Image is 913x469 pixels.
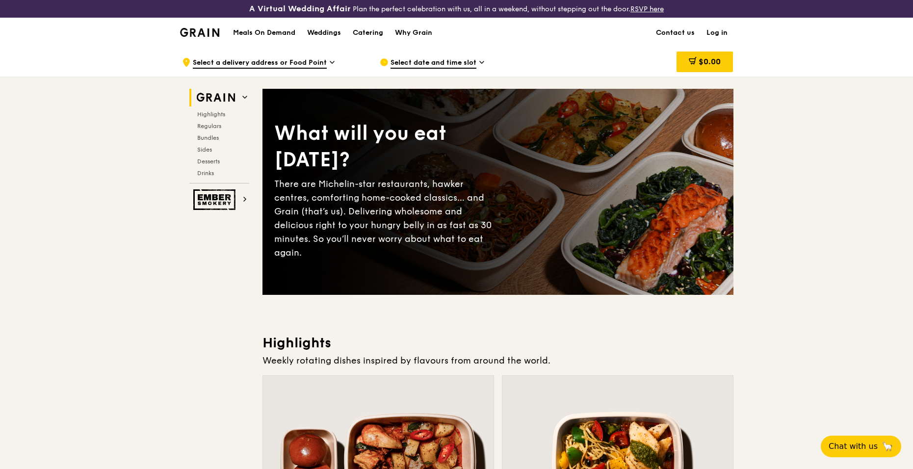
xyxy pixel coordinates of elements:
h1: Meals On Demand [233,28,295,38]
a: Catering [347,18,389,48]
img: Grain [180,28,220,37]
span: Select a delivery address or Food Point [193,58,327,69]
img: Grain web logo [193,89,238,106]
h3: A Virtual Wedding Affair [249,4,351,14]
span: Chat with us [829,441,878,452]
div: Weekly rotating dishes inspired by flavours from around the world. [262,354,733,367]
span: Bundles [197,134,219,141]
div: Why Grain [395,18,432,48]
a: Log in [701,18,733,48]
div: There are Michelin-star restaurants, hawker centres, comforting home-cooked classics… and Grain (... [274,177,498,260]
button: Chat with us🦙 [821,436,901,457]
div: What will you eat [DATE]? [274,120,498,173]
div: Catering [353,18,383,48]
a: Why Grain [389,18,438,48]
img: Ember Smokery web logo [193,189,238,210]
span: Desserts [197,158,220,165]
span: Sides [197,146,212,153]
span: Drinks [197,170,214,177]
span: $0.00 [699,57,721,66]
div: Weddings [307,18,341,48]
h3: Highlights [262,334,733,352]
a: GrainGrain [180,17,220,47]
span: Regulars [197,123,221,130]
span: Highlights [197,111,225,118]
a: Contact us [650,18,701,48]
a: Weddings [301,18,347,48]
span: Select date and time slot [391,58,476,69]
a: RSVP here [630,5,664,13]
div: Plan the perfect celebration with us, all in a weekend, without stepping out the door. [174,4,739,14]
span: 🦙 [882,441,893,452]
